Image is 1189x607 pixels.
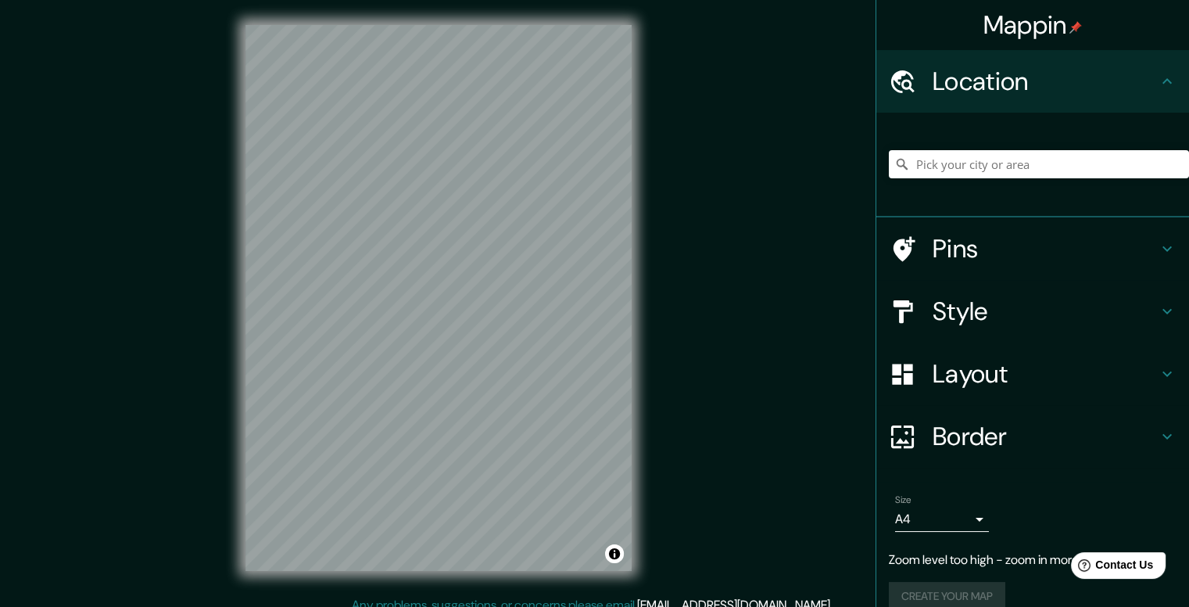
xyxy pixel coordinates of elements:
[876,50,1189,113] div: Location
[605,544,624,563] button: Toggle attribution
[933,421,1158,452] h4: Border
[933,233,1158,264] h4: Pins
[895,507,989,532] div: A4
[933,358,1158,390] h4: Layout
[876,405,1189,468] div: Border
[876,280,1189,343] div: Style
[1050,546,1172,590] iframe: Help widget launcher
[983,9,1083,41] h4: Mappin
[876,217,1189,280] div: Pins
[933,66,1158,97] h4: Location
[876,343,1189,405] div: Layout
[933,296,1158,327] h4: Style
[245,25,632,571] canvas: Map
[895,494,911,507] label: Size
[889,551,1176,569] p: Zoom level too high - zoom in more
[1069,21,1082,34] img: pin-icon.png
[889,150,1189,178] input: Pick your city or area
